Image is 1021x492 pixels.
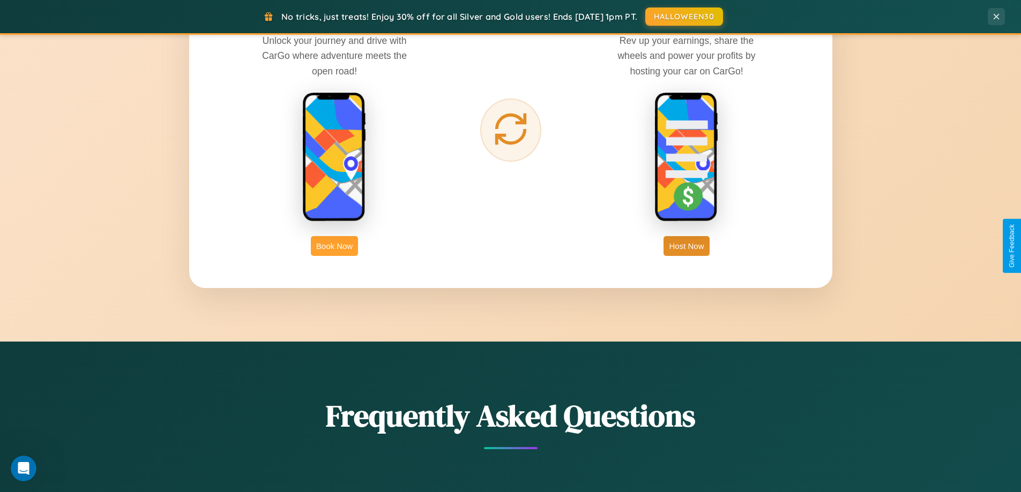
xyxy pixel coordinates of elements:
div: Give Feedback [1008,224,1016,268]
img: host phone [654,92,719,223]
iframe: Intercom live chat [11,456,36,481]
button: Book Now [311,236,358,256]
span: No tricks, just treats! Enjoy 30% off for all Silver and Gold users! Ends [DATE] 1pm PT. [281,11,637,22]
button: HALLOWEEN30 [645,7,723,26]
p: Rev up your earnings, share the wheels and power your profits by hosting your car on CarGo! [606,33,767,78]
img: rent phone [302,92,367,223]
h2: Frequently Asked Questions [189,395,832,436]
button: Host Now [664,236,709,256]
p: Unlock your journey and drive with CarGo where adventure meets the open road! [254,33,415,78]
